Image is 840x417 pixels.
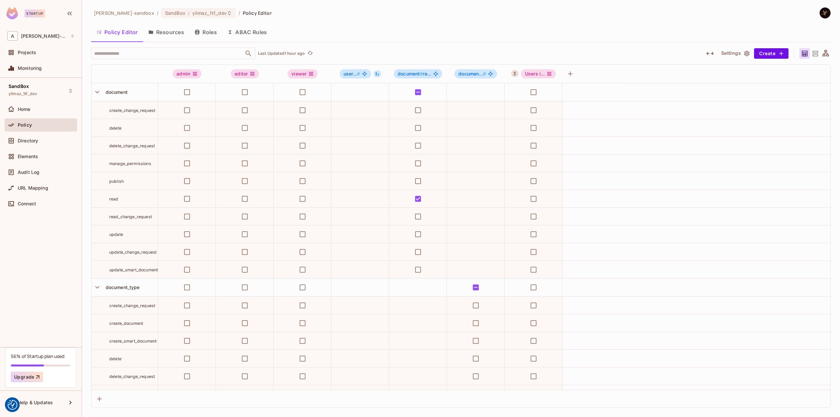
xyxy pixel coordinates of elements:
[398,71,423,76] span: document
[189,24,222,40] button: Roles
[6,7,18,19] img: SReyMgAAAABJRU5ErkJggg==
[109,356,121,361] span: delete
[483,71,486,76] span: #
[109,179,124,184] span: publish
[521,69,556,78] span: Users in RolesInOrgUnit with id 6a46fa01-7980-46c4-a9ae-8a405772cf5c
[305,50,314,57] span: Click to refresh data
[109,303,155,308] span: create_change_request
[458,71,486,76] span: documen...
[18,122,32,128] span: Policy
[398,71,431,76] span: re...
[157,10,158,16] li: /
[239,10,240,16] li: /
[109,143,155,148] span: delete_change_request
[109,108,155,113] span: create_change_request
[109,161,151,166] span: manage_permissions
[165,10,185,16] span: SandBox
[231,69,259,78] div: editor
[420,71,423,76] span: #
[25,10,45,17] div: Startup
[7,31,18,41] span: A
[109,214,152,219] span: read_change_request
[754,48,788,59] button: Create
[820,8,830,18] img: Yilmaz Alizadeh
[244,49,253,58] button: Open
[8,400,17,410] img: Revisit consent button
[109,232,123,237] span: update
[287,69,318,78] div: viewer
[357,71,360,76] span: #
[192,10,227,16] span: yilmaz_1tf_dev
[18,138,38,143] span: Directory
[143,24,189,40] button: Resources
[109,267,158,272] span: update_smart_document
[18,201,36,206] span: Connect
[18,185,48,191] span: URL Mapping
[11,372,43,382] button: Upgrade
[521,69,556,78] div: Users i...
[344,71,360,76] span: user...
[109,339,157,344] span: create_smart_document
[173,69,201,78] div: admin
[258,51,305,56] p: Last Updated 1 hour ago
[18,170,39,175] span: Audit Log
[9,91,37,96] span: yilmaz_1tf_dev
[103,284,140,290] span: document_type
[103,89,128,95] span: document
[109,374,155,379] span: delete_change_request
[222,24,272,40] button: ABAC Rules
[109,321,143,326] span: create_document
[243,10,272,16] span: Policy Editor
[8,400,17,410] button: Consent Preferences
[340,69,371,78] span: user-group#member_role
[18,50,36,55] span: Projects
[94,10,154,16] span: the active workspace
[394,69,442,78] span: document#read_role
[188,10,190,16] span: :
[109,126,121,131] span: delete
[307,50,313,57] span: refresh
[454,69,497,78] span: document_type#read_role
[91,24,143,40] button: Policy Editor
[9,84,29,89] span: SandBox
[109,250,157,255] span: update_change_request
[109,197,118,201] span: read
[511,70,518,77] button: A User Set is a dynamically conditioned role, grouping users based on real-time criteria.
[719,48,751,59] button: Settings
[11,353,64,359] div: 56% of Startup plan used
[21,33,67,39] span: Workspace: alex-trustflight-sandbox
[18,154,38,159] span: Elements
[18,400,53,405] span: Help & Updates
[18,107,31,112] span: Home
[306,50,314,57] button: refresh
[18,66,42,71] span: Monitoring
